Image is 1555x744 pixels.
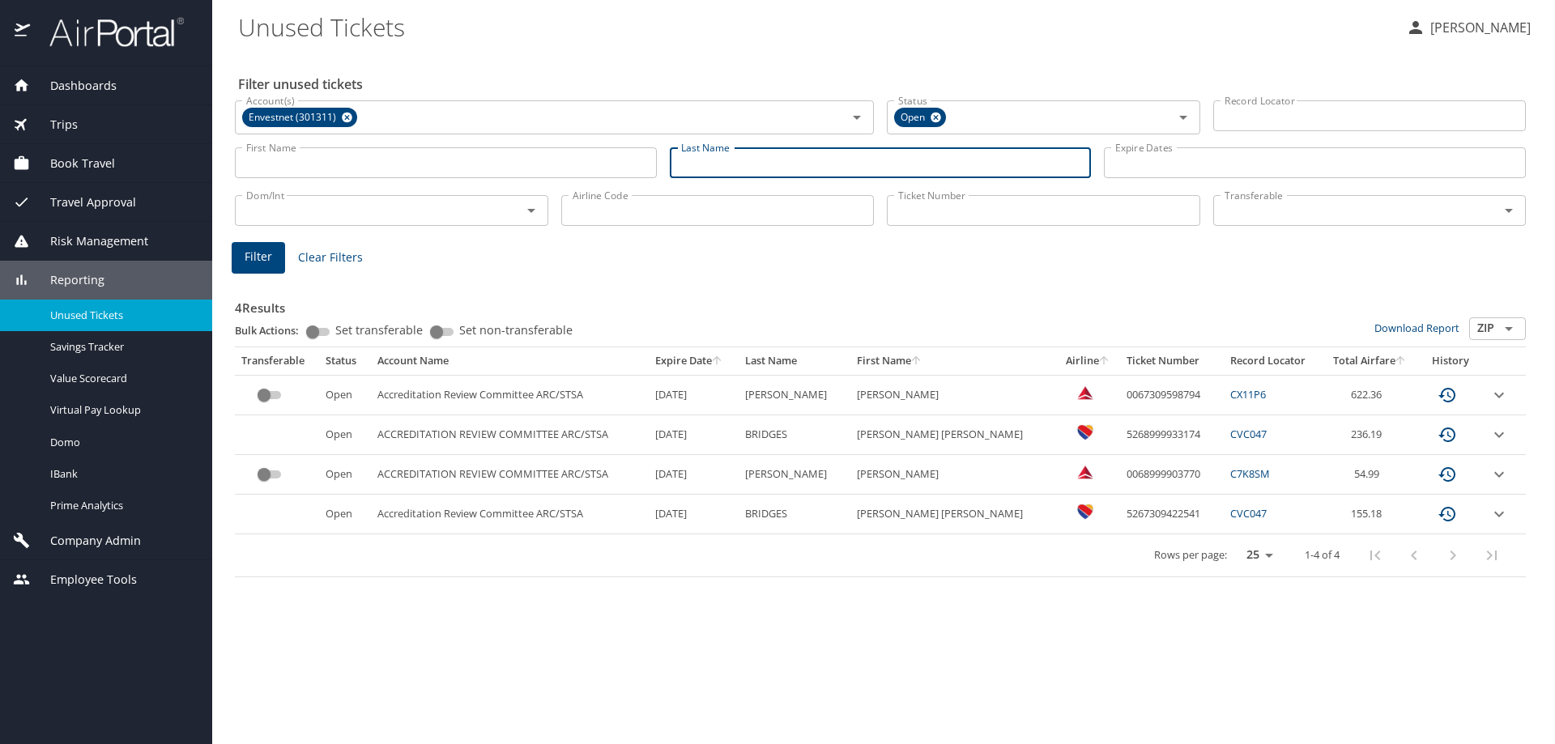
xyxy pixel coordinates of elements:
span: Reporting [30,271,104,289]
h3: 4 Results [235,289,1526,317]
span: Employee Tools [30,571,137,589]
button: expand row [1489,385,1509,405]
button: Open [520,199,543,222]
div: Open [894,108,946,127]
span: Open [894,109,935,126]
p: Bulk Actions: [235,323,312,338]
span: Dashboards [30,77,117,95]
td: [PERSON_NAME] [850,375,1056,415]
span: Virtual Pay Lookup [50,402,193,418]
button: sort [1099,356,1110,367]
td: [PERSON_NAME] [850,455,1056,495]
button: sort [911,356,922,367]
td: ACCREDITATION REVIEW COMMITTEE ARC/STSA [371,415,649,455]
img: Delta Airlines [1077,464,1093,480]
span: Company Admin [30,532,141,550]
td: Open [319,375,370,415]
p: Rows per page: [1154,550,1227,560]
th: Airline [1057,347,1121,375]
img: icon-airportal.png [15,16,32,48]
a: CVC047 [1230,427,1267,441]
span: Trips [30,116,78,134]
span: IBank [50,466,193,482]
button: Open [846,106,868,129]
td: [DATE] [649,375,739,415]
h2: Filter unused tickets [238,71,1529,97]
img: Delta Airlines [1077,385,1093,401]
button: Open [1497,317,1520,340]
table: custom pagination table [235,347,1526,577]
span: Clear Filters [298,248,363,268]
span: Book Travel [30,155,115,172]
th: Account Name [371,347,649,375]
span: Set transferable [335,325,423,336]
td: 622.36 [1322,375,1418,415]
button: [PERSON_NAME] [1399,13,1537,42]
th: History [1418,347,1483,375]
td: [PERSON_NAME] [PERSON_NAME] [850,415,1056,455]
button: sort [1395,356,1407,367]
span: Savings Tracker [50,339,193,355]
td: [DATE] [649,455,739,495]
th: Expire Date [649,347,739,375]
img: airportal-logo.png [32,16,184,48]
span: Set non-transferable [459,325,573,336]
span: Domo [50,435,193,450]
td: [PERSON_NAME] [739,375,851,415]
td: Accreditation Review Committee ARC/STSA [371,375,649,415]
img: Southwest Airlines [1077,504,1093,520]
span: Unused Tickets [50,308,193,323]
td: 5268999933174 [1120,415,1224,455]
th: Ticket Number [1120,347,1224,375]
span: Prime Analytics [50,498,193,513]
div: Envestnet (301311) [242,108,357,127]
td: ACCREDITATION REVIEW COMMITTEE ARC/STSA [371,455,649,495]
div: Transferable [241,354,313,368]
th: First Name [850,347,1056,375]
td: 5267309422541 [1120,495,1224,534]
button: Clear Filters [292,243,369,273]
a: CVC047 [1230,506,1267,521]
button: sort [712,356,723,367]
span: Travel Approval [30,193,136,211]
p: [PERSON_NAME] [1425,18,1531,37]
td: Accreditation Review Committee ARC/STSA [371,495,649,534]
a: CX11P6 [1230,387,1266,402]
td: Open [319,455,370,495]
td: 236.19 [1322,415,1418,455]
button: expand row [1489,425,1509,444]
td: [DATE] [649,495,739,534]
button: expand row [1489,504,1509,524]
button: Open [1497,199,1520,222]
a: Download Report [1374,321,1459,335]
td: [PERSON_NAME] [739,455,851,495]
th: Record Locator [1224,347,1322,375]
span: Value Scorecard [50,371,193,386]
td: 54.99 [1322,455,1418,495]
td: [DATE] [649,415,739,455]
span: Risk Management [30,232,148,250]
th: Total Airfare [1322,347,1418,375]
p: 1-4 of 4 [1305,550,1340,560]
td: Open [319,495,370,534]
th: Last Name [739,347,851,375]
a: C7K8SM [1230,466,1270,481]
button: expand row [1489,465,1509,484]
td: 0068999903770 [1120,455,1224,495]
td: 0067309598794 [1120,375,1224,415]
img: Southwest Airlines [1077,424,1093,440]
span: Filter [245,247,272,267]
th: Status [319,347,370,375]
td: 155.18 [1322,495,1418,534]
button: Open [1172,106,1195,129]
select: rows per page [1233,543,1279,568]
td: BRIDGES [739,415,851,455]
td: BRIDGES [739,495,851,534]
span: Envestnet (301311) [242,109,346,126]
td: [PERSON_NAME] [PERSON_NAME] [850,495,1056,534]
button: Filter [232,242,285,274]
h1: Unused Tickets [238,2,1393,52]
td: Open [319,415,370,455]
